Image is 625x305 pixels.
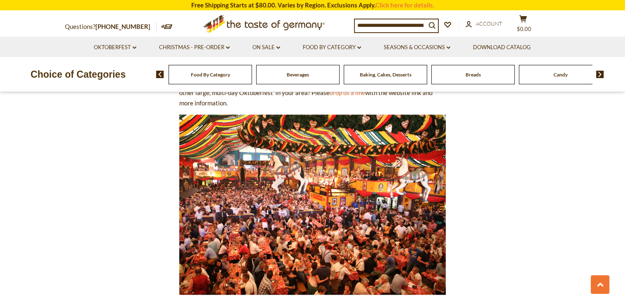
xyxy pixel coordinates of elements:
[330,89,365,96] a: drop us a line
[159,43,230,52] a: Christmas - PRE-ORDER
[596,71,604,78] img: next arrow
[360,71,411,78] a: Baking, Cakes, Desserts
[94,43,136,52] a: Oktoberfest
[303,43,361,52] a: Food By Category
[375,1,434,9] a: Click here for details.
[179,114,446,295] img: oktoberfest-2.jpg
[384,43,450,52] a: Seasons & Occasions
[517,26,531,32] span: $0.00
[287,71,309,78] a: Beverages
[466,19,502,29] a: Account
[473,43,531,52] a: Download Catalog
[554,71,568,78] a: Candy
[511,15,536,36] button: $0.00
[476,20,502,27] span: Account
[191,71,230,78] a: Food By Category
[95,23,150,30] a: [PHONE_NUMBER]
[252,43,280,52] a: On Sale
[156,71,164,78] img: previous arrow
[65,21,157,32] p: Questions?
[466,71,481,78] a: Breads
